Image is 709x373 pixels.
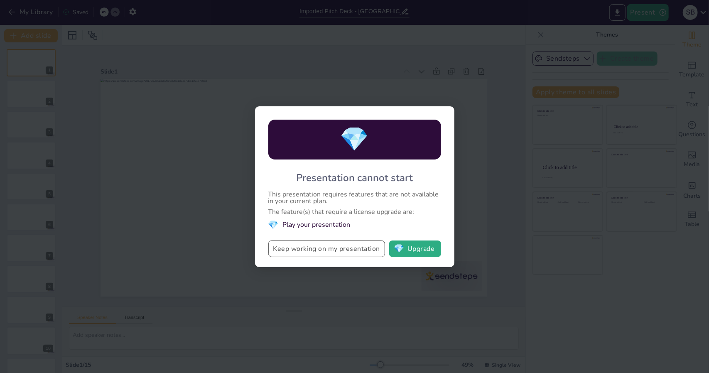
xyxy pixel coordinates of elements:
[268,191,441,204] div: This presentation requires features that are not available in your current plan.
[268,219,279,231] span: diamond
[268,219,441,231] li: Play your presentation
[394,245,404,253] span: diamond
[296,171,413,184] div: Presentation cannot start
[268,209,441,215] div: The feature(s) that require a license upgrade are:
[389,240,441,257] button: diamondUpgrade
[268,240,385,257] button: Keep working on my presentation
[340,123,369,155] span: diamond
